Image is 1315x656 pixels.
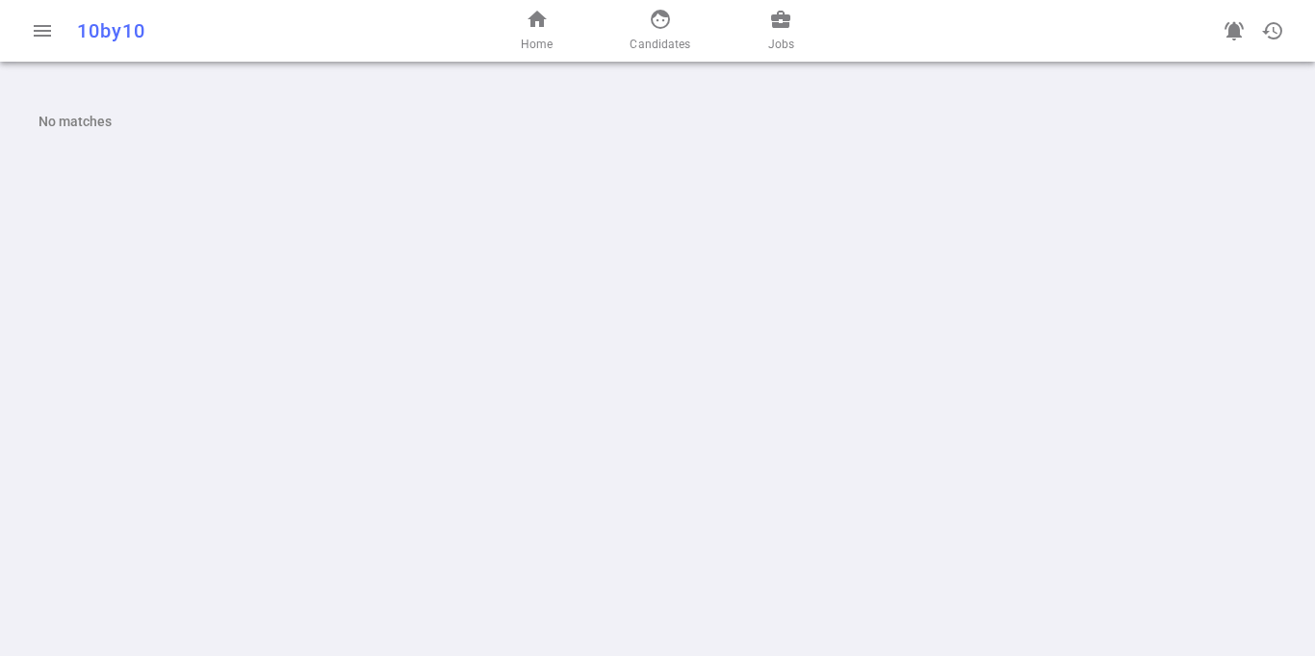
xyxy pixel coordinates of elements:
span: Home [521,35,553,54]
span: history [1261,19,1284,42]
span: Candidates [630,35,690,54]
span: face [649,8,672,31]
div: No matches [23,98,1292,144]
a: Home [521,8,553,54]
span: home [526,8,549,31]
span: Jobs [768,35,794,54]
div: 10by10 [77,19,430,42]
button: Open history [1253,12,1292,50]
a: Candidates [630,8,690,54]
button: Open menu [23,12,62,50]
a: Go to see announcements [1215,12,1253,50]
span: business_center [769,8,792,31]
a: Jobs [768,8,794,54]
span: menu [31,19,54,42]
span: notifications_active [1223,19,1246,42]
